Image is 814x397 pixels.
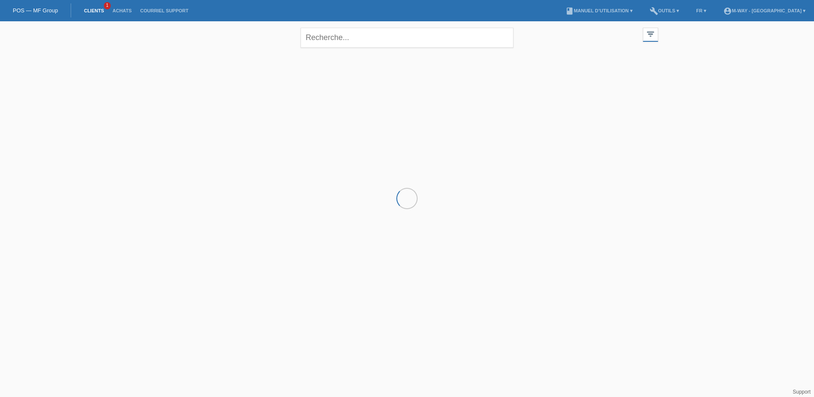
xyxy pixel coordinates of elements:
[104,2,111,9] span: 1
[692,8,711,13] a: FR ▾
[719,8,810,13] a: account_circlem-way - [GEOGRAPHIC_DATA] ▾
[645,8,683,13] a: buildOutils ▾
[650,7,658,15] i: build
[301,28,513,48] input: Recherche...
[646,29,655,39] i: filter_list
[108,8,136,13] a: Achats
[136,8,192,13] a: Courriel Support
[80,8,108,13] a: Clients
[565,7,574,15] i: book
[723,7,732,15] i: account_circle
[13,7,58,14] a: POS — MF Group
[793,389,811,395] a: Support
[561,8,637,13] a: bookManuel d’utilisation ▾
